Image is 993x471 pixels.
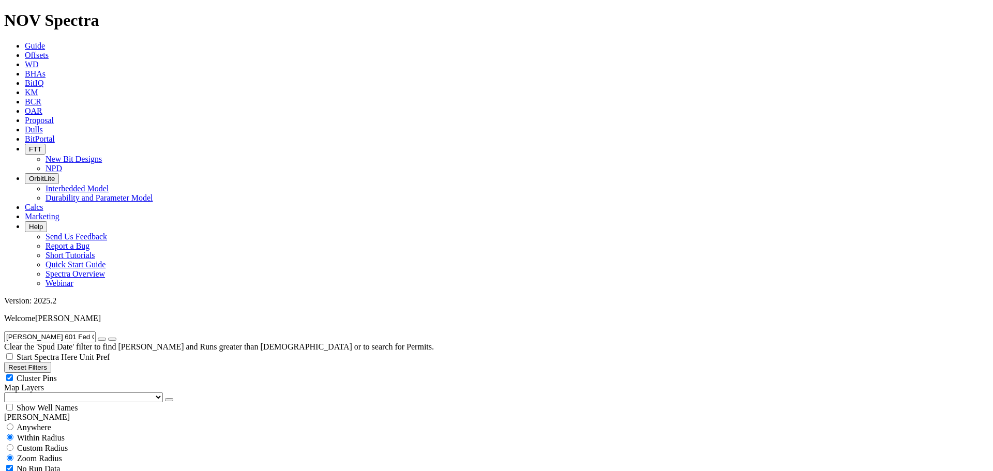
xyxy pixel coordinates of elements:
[25,41,45,50] a: Guide
[17,444,68,452] span: Custom Radius
[25,125,43,134] a: Dulls
[17,454,62,463] span: Zoom Radius
[25,88,38,97] a: KM
[46,260,106,269] a: Quick Start Guide
[79,353,110,361] span: Unit Pref
[4,362,51,373] button: Reset Filters
[25,79,43,87] a: BitIQ
[25,134,55,143] a: BitPortal
[46,193,153,202] a: Durability and Parameter Model
[25,221,47,232] button: Help
[46,184,109,193] a: Interbedded Model
[25,51,49,59] a: Offsets
[25,60,39,69] a: WD
[4,413,989,422] div: [PERSON_NAME]
[17,403,78,412] span: Show Well Names
[46,269,105,278] a: Spectra Overview
[46,279,73,287] a: Webinar
[25,144,46,155] button: FTT
[4,342,434,351] span: Clear the 'Spud Date' filter to find [PERSON_NAME] and Runs greater than [DEMOGRAPHIC_DATA] or to...
[25,212,59,221] a: Marketing
[29,145,41,153] span: FTT
[46,232,107,241] a: Send Us Feedback
[4,296,989,306] div: Version: 2025.2
[25,107,42,115] a: OAR
[25,97,41,106] a: BCR
[17,423,51,432] span: Anywhere
[35,314,101,323] span: [PERSON_NAME]
[25,173,59,184] button: OrbitLite
[46,155,102,163] a: New Bit Designs
[25,203,43,211] a: Calcs
[17,374,57,383] span: Cluster Pins
[6,353,13,360] input: Start Spectra Here
[4,11,989,30] h1: NOV Spectra
[29,175,55,183] span: OrbitLite
[4,331,96,342] input: Search
[46,251,95,260] a: Short Tutorials
[46,164,62,173] a: NPD
[4,383,44,392] span: Map Layers
[4,314,989,323] p: Welcome
[17,353,77,361] span: Start Spectra Here
[29,223,43,231] span: Help
[25,116,54,125] a: Proposal
[17,433,65,442] span: Within Radius
[25,69,46,78] a: BHAs
[46,241,89,250] a: Report a Bug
